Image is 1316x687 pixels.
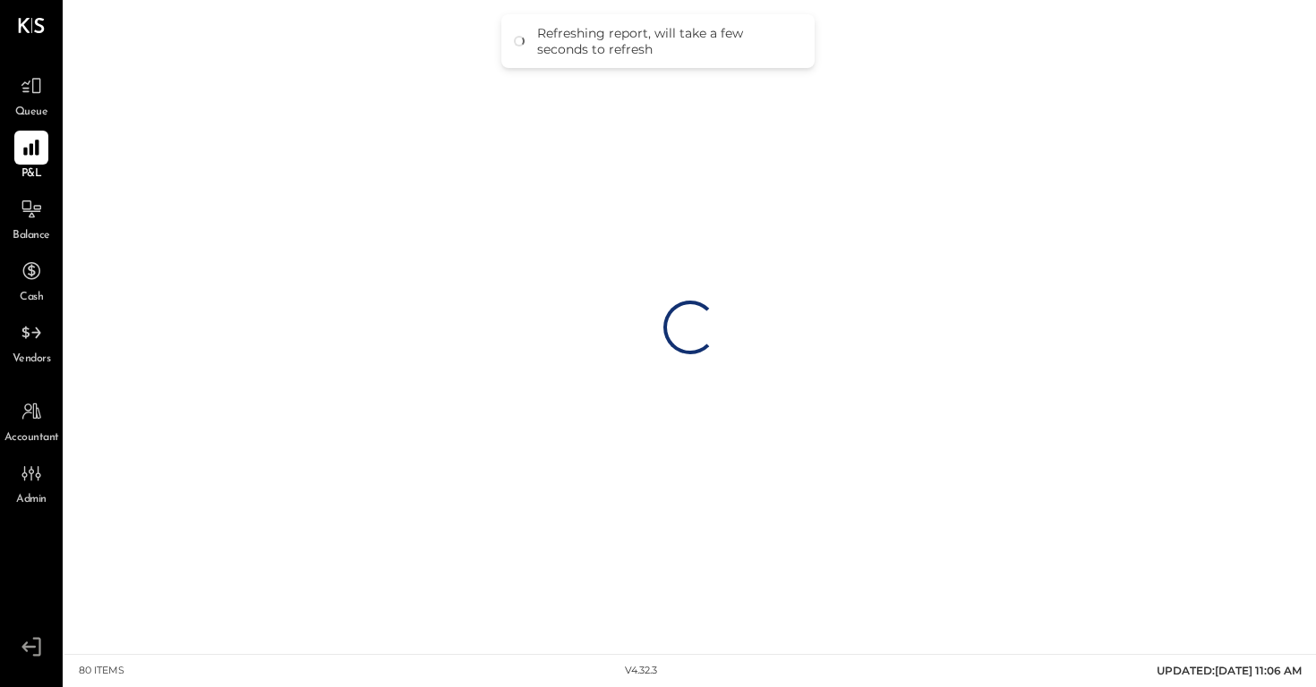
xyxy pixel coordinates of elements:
a: Cash [1,254,62,306]
span: Accountant [4,430,59,446]
span: Vendors [13,352,51,368]
div: v 4.32.3 [625,664,657,678]
span: Balance [13,228,50,244]
div: Refreshing report, will take a few seconds to refresh [537,25,797,57]
a: Admin [1,456,62,508]
span: Cash [20,290,43,306]
a: Queue [1,69,62,121]
span: UPDATED: [DATE] 11:06 AM [1157,664,1302,677]
a: Accountant [1,394,62,446]
a: Balance [1,192,62,244]
span: Admin [16,492,47,508]
span: Queue [15,105,48,121]
span: P&L [21,166,42,182]
a: P&L [1,131,62,182]
a: Vendors [1,316,62,368]
div: 80 items [79,664,124,678]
